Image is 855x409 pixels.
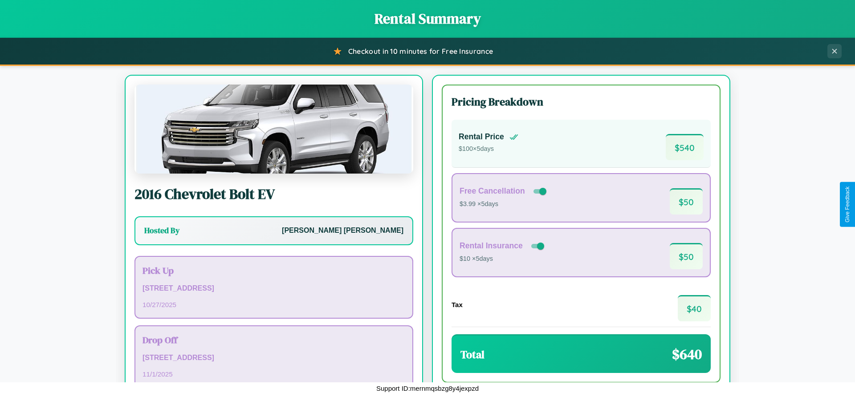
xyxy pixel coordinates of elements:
[670,243,703,269] span: $ 50
[460,253,546,265] p: $10 × 5 days
[460,186,525,196] h4: Free Cancellation
[9,9,846,28] h1: Rental Summary
[666,134,704,160] span: $ 540
[142,282,405,295] p: [STREET_ADDRESS]
[142,264,405,277] h3: Pick Up
[670,188,703,215] span: $ 50
[144,225,179,236] h3: Hosted By
[460,198,548,210] p: $3.99 × 5 days
[142,333,405,346] h3: Drop Off
[134,85,413,174] img: Chevrolet Bolt EV
[460,347,484,362] h3: Total
[142,299,405,311] p: 10 / 27 / 2025
[459,143,518,155] p: $ 100 × 5 days
[282,224,403,237] p: [PERSON_NAME] [PERSON_NAME]
[142,352,405,364] p: [STREET_ADDRESS]
[678,295,711,321] span: $ 40
[348,47,493,56] span: Checkout in 10 minutes for Free Insurance
[376,382,479,394] p: Support ID: mernmqsbzg8y4jexpzd
[844,186,851,223] div: Give Feedback
[459,132,504,142] h4: Rental Price
[672,344,702,364] span: $ 640
[452,94,711,109] h3: Pricing Breakdown
[452,301,463,308] h4: Tax
[142,368,405,380] p: 11 / 1 / 2025
[460,241,523,251] h4: Rental Insurance
[134,184,413,204] h2: 2016 Chevrolet Bolt EV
